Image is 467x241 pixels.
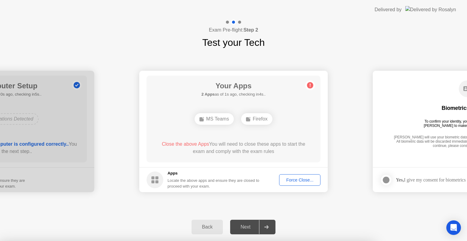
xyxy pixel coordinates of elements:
[168,178,260,189] div: Locate the above apps and ensure they are closed to proceed with your exam.
[209,26,258,34] h4: Exam Pre-flight:
[375,6,402,13] div: Delivered by
[195,113,234,125] div: MS Teams
[396,177,404,182] strong: Yes,
[155,141,312,155] div: You will need to close these apps to start the exam and comply with the exam rules
[162,141,209,147] span: Close the above Apps
[201,80,265,91] h1: Your Apps
[405,6,456,13] img: Delivered by Rosalyn
[168,170,260,176] h5: Apps
[232,224,259,230] div: Next
[202,35,265,50] h1: Test your Tech
[446,220,461,235] div: Open Intercom Messenger
[193,224,221,230] div: Back
[281,178,318,182] div: Force Close...
[201,91,265,97] h5: as of 1s ago, checking in4s..
[201,92,215,97] b: 2 Apps
[244,27,258,32] b: Step 2
[241,113,272,125] div: Firefox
